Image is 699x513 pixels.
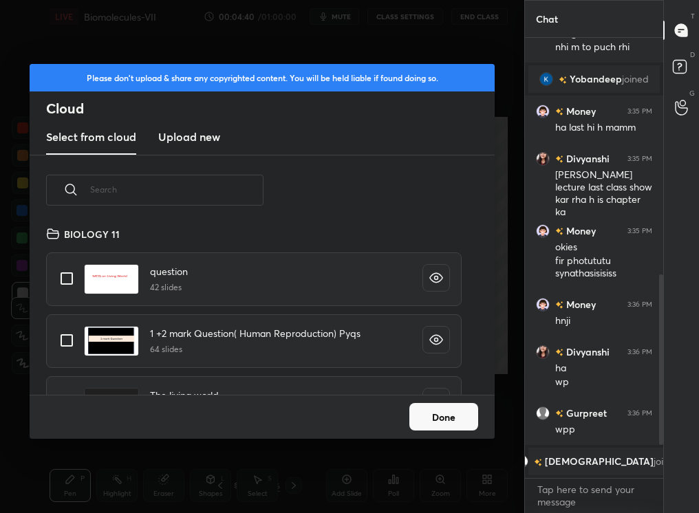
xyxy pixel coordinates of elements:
p: G [689,88,695,98]
img: no-rating-badge.077c3623.svg [559,76,567,84]
h6: Divyanshi [563,345,610,359]
p: T [691,11,695,21]
button: Done [409,403,478,430]
img: no-rating-badge.077c3623.svg [555,228,563,235]
div: 3:36 PM [627,348,652,356]
div: grid [30,221,478,395]
p: Chat [525,1,569,37]
input: Search [90,160,264,219]
img: 81964519_3ED7FC66-C41C-40E4-82AF-FB12F21E7B64.png [536,298,550,312]
span: joined [654,456,680,467]
h3: Upload new [158,129,220,145]
div: 3:35 PM [627,227,652,235]
img: 81964519_3ED7FC66-C41C-40E4-82AF-FB12F21E7B64.png [536,105,550,118]
img: no-rating-badge.077c3623.svg [555,301,563,309]
h4: 1 +2 mark Question( Human Reproduction) Pyqs [150,326,361,340]
h6: Divyanshi [563,151,610,166]
span: joined [622,74,649,85]
img: 1617786212YH0XYY.pdf [84,264,139,294]
img: 81964519_3ED7FC66-C41C-40E4-82AF-FB12F21E7B64.png [536,224,550,238]
h4: question [150,264,188,279]
h4: BIOLOGY 11 [64,227,120,241]
div: wp [555,375,652,389]
div: 3:36 PM [627,409,652,417]
p: D [690,50,695,60]
div: ha [555,362,652,375]
img: 1618823737F3GA7P.pdf [84,388,139,418]
h6: Money [563,104,596,118]
h2: Cloud [46,100,495,118]
h6: Gurpreet [563,406,607,420]
h6: Money [563,297,596,312]
h5: 64 slides [150,343,361,356]
div: ha last hi h mamm [555,121,652,135]
img: no-rating-badge.077c3623.svg [534,459,542,466]
div: 3:36 PM [627,301,652,309]
h5: 42 slides [150,281,188,294]
div: grid [525,38,663,478]
div: hnji [555,314,652,328]
img: 1618562331I4ZBWO.pdf [84,326,139,356]
span: [DEMOGRAPHIC_DATA] [545,456,654,467]
h6: Money [563,223,596,238]
div: Please don't upload & share any copyrighted content. You will be held liable if found doing so. [30,64,495,91]
h4: The living world [150,388,219,402]
div: 3:35 PM [627,107,652,116]
img: no-rating-badge.077c3623.svg [555,108,563,116]
div: wpp [555,423,652,437]
img: no-rating-badge.077c3623.svg [555,349,563,356]
div: [PERSON_NAME] lecture last class show kar rha h is chapter ka [555,168,652,219]
h3: Select from cloud [46,129,136,145]
div: nhi m to puch rhi [555,41,652,54]
img: no-rating-badge.077c3623.svg [555,410,563,417]
div: 3:35 PM [627,155,652,163]
img: no-rating-badge.077c3623.svg [555,155,563,163]
img: default.png [536,406,550,420]
div: okies [555,241,652,254]
img: 171e8f4d9d7042c38f1bfb7addfb683f.jpg [536,345,550,359]
img: 3 [539,72,553,86]
div: fir photututu synathasisisiss [555,254,652,281]
img: 171e8f4d9d7042c38f1bfb7addfb683f.jpg [536,152,550,166]
span: Yobandeep [570,74,622,85]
